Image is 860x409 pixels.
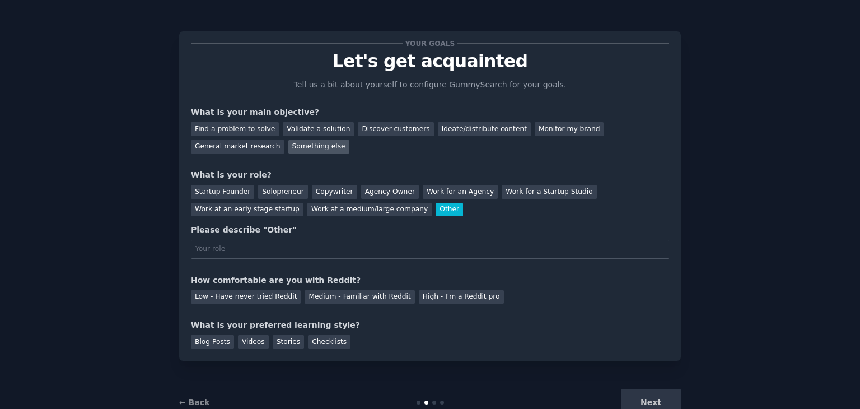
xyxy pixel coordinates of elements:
input: Your role [191,240,669,259]
div: What is your preferred learning style? [191,319,669,331]
div: What is your main objective? [191,106,669,118]
div: Please describe "Other" [191,224,669,236]
div: Copywriter [312,185,357,199]
div: Find a problem to solve [191,122,279,136]
div: Validate a solution [283,122,354,136]
div: Checklists [308,335,350,349]
div: Videos [238,335,269,349]
div: Other [436,203,463,217]
div: General market research [191,140,284,154]
div: How comfortable are you with Reddit? [191,275,669,286]
div: Stories [273,335,304,349]
div: Blog Posts [191,335,234,349]
span: Your goals [403,38,457,49]
div: Work at an early stage startup [191,203,303,217]
a: ← Back [179,398,209,407]
div: Work at a medium/large company [307,203,432,217]
p: Tell us a bit about yourself to configure GummySearch for your goals. [289,79,571,91]
div: Low - Have never tried Reddit [191,290,301,304]
div: Solopreneur [258,185,307,199]
div: What is your role? [191,169,669,181]
div: Startup Founder [191,185,254,199]
div: Discover customers [358,122,433,136]
div: Something else [288,140,349,154]
div: Work for a Startup Studio [502,185,596,199]
div: Work for an Agency [423,185,498,199]
div: Agency Owner [361,185,419,199]
div: Ideate/distribute content [438,122,531,136]
div: High - I'm a Reddit pro [419,290,504,304]
div: Monitor my brand [535,122,604,136]
div: Medium - Familiar with Reddit [305,290,414,304]
p: Let's get acquainted [191,52,669,71]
